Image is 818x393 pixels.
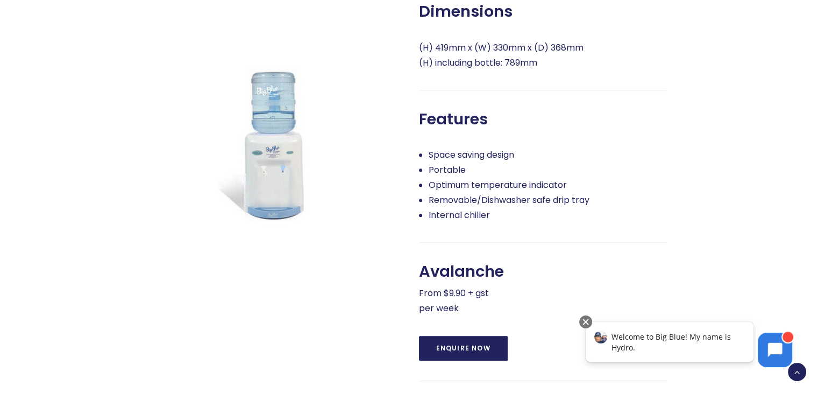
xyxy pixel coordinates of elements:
span: Avalanche [419,262,504,281]
li: Optimum temperature indicator [429,178,666,193]
p: From $9.90 + gst per week [419,286,666,316]
li: Internal chiller [429,208,666,223]
li: Portable [429,163,666,178]
iframe: Chatbot [574,313,803,378]
span: Features [419,110,488,129]
li: Removable/Dishwasher safe drip tray [429,193,666,208]
li: Space saving design [429,148,666,163]
a: Enquire Now [419,336,508,361]
p: (H) 419mm x (W) 330mm x (D) 368mm (H) including bottle: 789mm [419,40,666,71]
span: Dimensions [419,2,513,21]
